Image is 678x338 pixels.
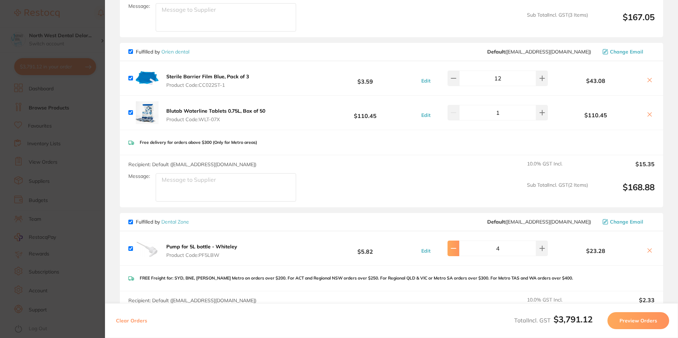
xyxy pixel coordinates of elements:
[514,317,593,324] span: Total Incl. GST
[487,49,505,55] b: Default
[549,112,642,118] b: $110.45
[136,49,189,55] p: Fulfilled by
[594,182,655,202] output: $168.88
[161,219,189,225] a: Dental Zone
[166,108,265,114] b: Blutab Waterline Tablets 0.75L, Box of 50
[610,49,643,55] span: Change Email
[136,237,159,260] img: NGJnN3gyZQ
[164,108,267,123] button: Blutab Waterline Tablets 0.75L, Box of 50 Product Code:WLT-07X
[312,72,418,85] b: $3.59
[166,117,265,122] span: Product Code: WLT-07X
[161,49,189,55] a: Orien dental
[600,219,655,225] button: Change Email
[136,219,189,225] p: Fulfilled by
[527,297,588,312] span: 10.0 % GST Incl.
[554,314,593,325] b: $3,791.12
[166,82,249,88] span: Product Code: CC022ST-1
[487,49,591,55] span: sales@orien.com.au
[164,243,239,258] button: Pump for 5L bottle - Whiteley Product Code:PF5LBW
[600,49,655,55] button: Change Email
[140,276,573,281] p: FREE Freight for: SYD, BNE, [PERSON_NAME] Metro on orders over $200. For ACT and Regional NSW ord...
[136,67,159,90] img: c2prdXZsdA
[610,219,643,225] span: Change Email
[114,312,149,329] button: Clear Orders
[128,3,150,9] label: Message:
[128,161,256,168] span: Recipient: Default ( [EMAIL_ADDRESS][DOMAIN_NAME] )
[527,12,588,32] span: Sub Total Incl. GST ( 3 Items)
[128,297,256,304] span: Recipient: Default ( [EMAIL_ADDRESS][DOMAIN_NAME] )
[594,12,655,32] output: $167.05
[164,73,251,88] button: Sterile Barrier Film Blue, Pack of 3 Product Code:CC022ST-1
[607,312,669,329] button: Preview Orders
[594,297,655,312] output: $2.33
[166,252,237,258] span: Product Code: PF5LBW
[128,173,150,179] label: Message:
[419,78,433,84] button: Edit
[166,73,249,80] b: Sterile Barrier Film Blue, Pack of 3
[140,140,257,145] p: Free delivery for orders above $300 (Only for Metro areas)
[527,182,588,202] span: Sub Total Incl. GST ( 2 Items)
[487,219,505,225] b: Default
[594,161,655,176] output: $15.35
[419,248,433,254] button: Edit
[419,112,433,118] button: Edit
[527,161,588,176] span: 10.0 % GST Incl.
[166,243,237,250] b: Pump for 5L bottle - Whiteley
[312,106,418,119] b: $110.45
[549,248,642,254] b: $23.28
[549,78,642,84] b: $43.08
[312,242,418,255] b: $5.82
[487,219,591,225] span: hello@dentalzone.com.au
[136,101,159,124] img: d3FwYm5iNQ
